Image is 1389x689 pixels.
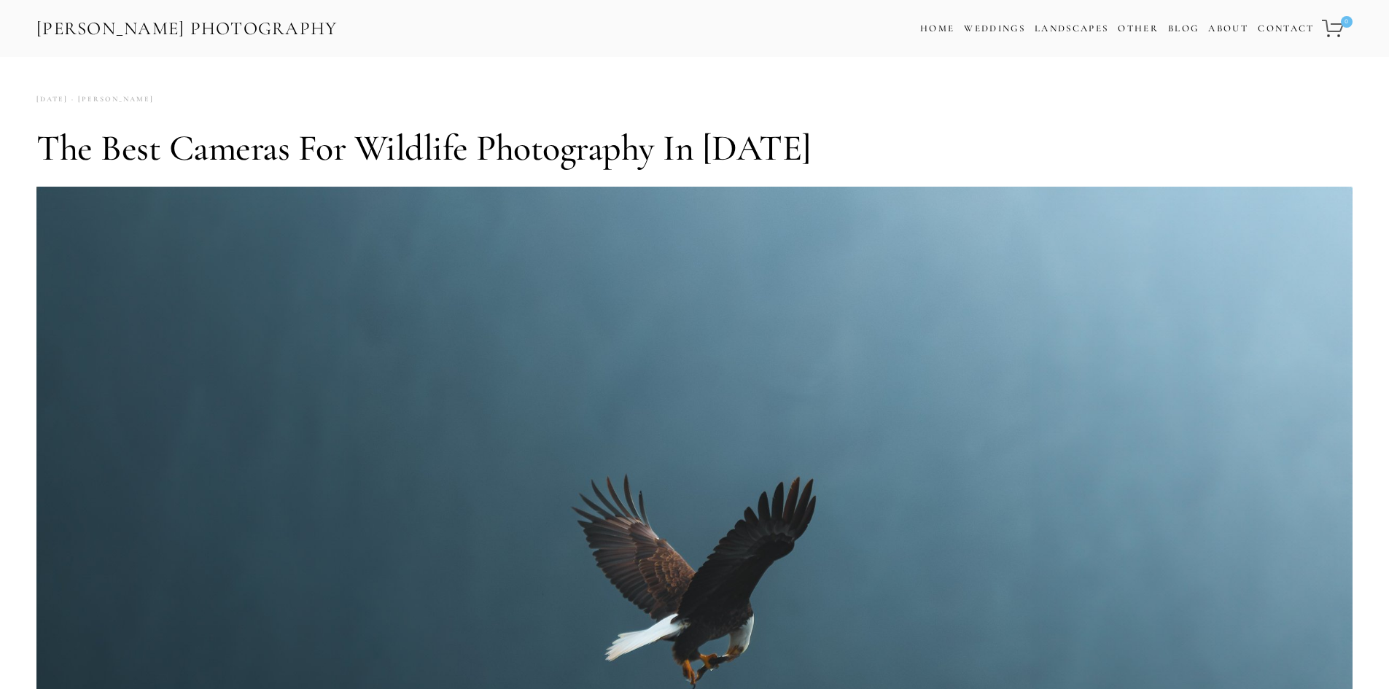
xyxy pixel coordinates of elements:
[36,126,1353,170] h1: The Best Cameras for Wildlife Photography in [DATE]
[1035,23,1108,34] a: Landscapes
[1258,18,1314,39] a: Contact
[920,18,954,39] a: Home
[1341,16,1353,28] span: 0
[1320,11,1354,46] a: 0 items in cart
[964,23,1025,34] a: Weddings
[68,90,154,109] a: [PERSON_NAME]
[36,90,68,109] time: [DATE]
[1168,18,1199,39] a: Blog
[1118,23,1159,34] a: Other
[35,12,339,45] a: [PERSON_NAME] Photography
[1208,18,1248,39] a: About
